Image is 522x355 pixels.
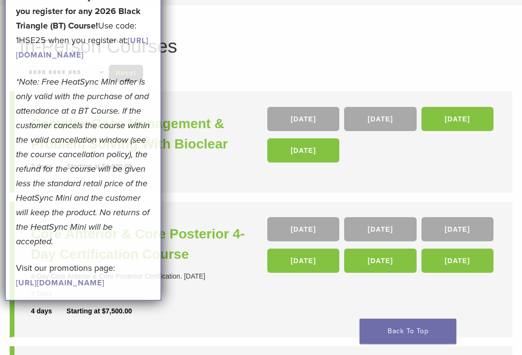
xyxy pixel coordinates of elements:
a: [URL][DOMAIN_NAME] [16,278,104,288]
a: [DATE] [267,217,339,241]
div: Starting at $7,500.00 [67,306,132,316]
a: [DATE] [267,138,339,163]
a: [DATE] [344,107,416,131]
div: , , , , , [267,217,496,278]
em: *Note: Free HeatSync Mini offer is only valid with the purchase of and attendance at a BT Course.... [16,76,150,247]
a: [DATE] [344,217,416,241]
h1: In-Person Courses [19,37,503,56]
a: [DATE] [344,249,416,273]
div: , , , [267,107,496,167]
a: [DATE] [421,249,493,273]
div: 4 days [31,306,67,316]
a: [DATE] [421,107,493,131]
a: [DATE] [421,217,493,241]
a: [DATE] [267,107,339,131]
a: Back To Top [360,319,456,344]
p: Visit our promotions page: [16,261,150,290]
a: [DATE] [267,249,339,273]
